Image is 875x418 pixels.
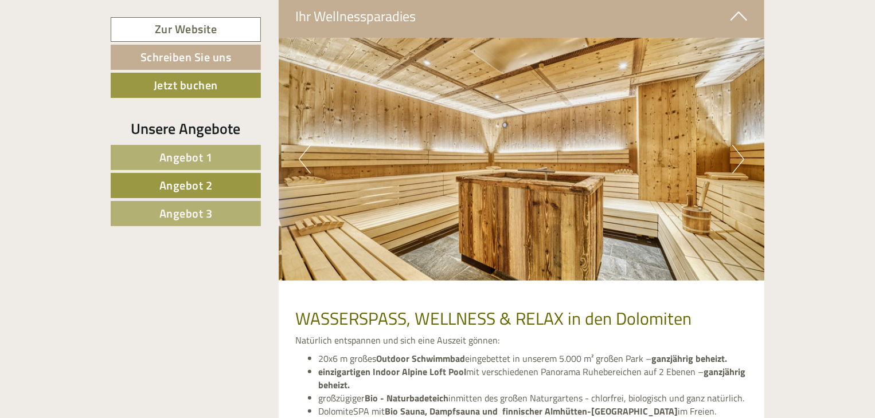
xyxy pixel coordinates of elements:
[385,404,678,418] strong: Bio Sauna, Dampfsauna und finnischer Almhütten-[GEOGRAPHIC_DATA]
[111,17,261,42] a: Zur Website
[319,365,748,392] li: mit verschiedenen Panorama Ruhebereichen auf 2 Ebenen –
[299,145,311,173] button: Previous
[296,305,692,332] span: WASSERSPASS, WELLNESS & RELAX in den Dolomiten
[159,148,213,166] span: Angebot 1
[377,352,466,365] strong: Outdoor Schwimmbad
[111,45,261,70] a: Schreiben Sie uns
[319,392,748,405] li: großzügiger inmitten des großen Naturgartens - chlorfrei, biologisch und ganz natürlich.
[319,365,467,378] strong: einzigartigen Indoor Alpine Loft Pool
[17,33,177,42] div: [GEOGRAPHIC_DATA]
[319,365,746,392] strong: ganzjährig beheizt.
[111,73,261,98] a: Jetzt buchen
[732,145,744,173] button: Next
[296,334,748,347] p: Natürlich entspannen und sich eine Auszeit gönnen:
[365,391,449,405] strong: Bio - Naturbadeteich
[9,31,183,66] div: Guten Tag, wie können wir Ihnen helfen?
[319,352,748,365] li: 20x6 m großes eingebettet in unserem 5.000 m² großen Park –
[319,405,748,418] li: DolomiteSPA mit im Freien.
[111,118,261,139] div: Unsere Angebote
[378,297,452,322] button: Senden
[17,56,177,64] small: 18:06
[159,204,213,222] span: Angebot 3
[159,176,213,194] span: Angebot 2
[652,352,728,365] strong: ganzjährig beheizt.
[197,9,255,28] div: Mittwoch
